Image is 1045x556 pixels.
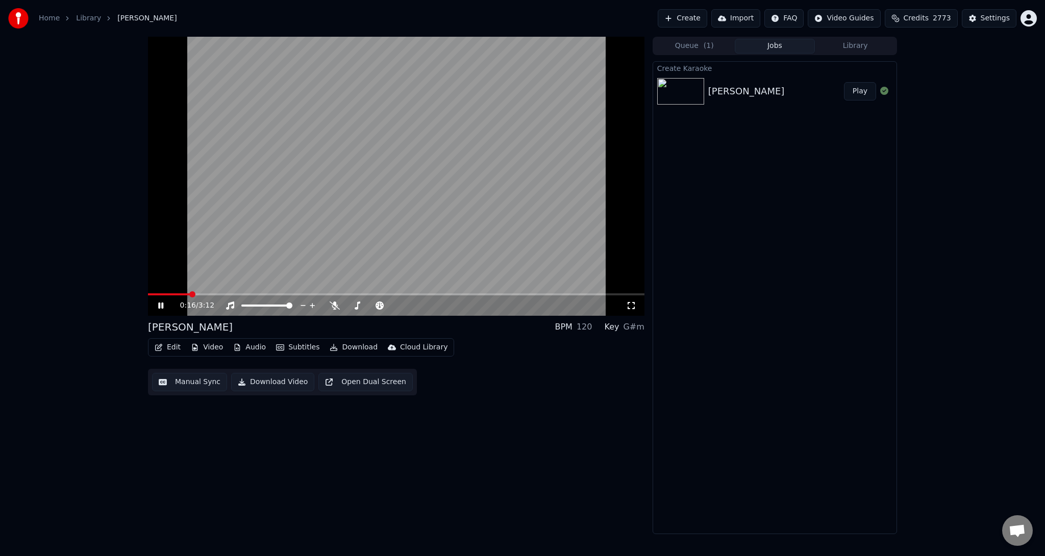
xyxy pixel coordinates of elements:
button: Settings [962,9,1016,28]
span: 2773 [933,13,951,23]
button: Create [658,9,707,28]
button: Open Dual Screen [318,373,413,391]
button: Video [187,340,227,355]
div: Open chat [1002,515,1033,546]
div: G#m [623,321,644,333]
button: Download Video [231,373,314,391]
button: FAQ [764,9,804,28]
div: Create Karaoke [653,62,897,74]
button: Download [326,340,382,355]
div: / [180,300,205,311]
div: [PERSON_NAME] [708,84,785,98]
button: Audio [229,340,270,355]
button: Play [844,82,876,100]
div: BPM [555,321,572,333]
span: 3:12 [198,300,214,311]
button: Edit [151,340,185,355]
a: Home [39,13,60,23]
div: Key [604,321,619,333]
button: Jobs [735,39,815,54]
div: Settings [981,13,1010,23]
button: Credits2773 [885,9,958,28]
span: [PERSON_NAME] [117,13,177,23]
span: ( 1 ) [704,41,714,51]
nav: breadcrumb [39,13,177,23]
button: Subtitles [272,340,324,355]
div: [PERSON_NAME] [148,320,233,334]
div: 120 [577,321,592,333]
img: youka [8,8,29,29]
button: Video Guides [808,9,880,28]
button: Library [815,39,895,54]
button: Queue [654,39,735,54]
span: Credits [904,13,929,23]
button: Manual Sync [152,373,227,391]
span: 0:16 [180,300,196,311]
div: Cloud Library [400,342,447,352]
a: Library [76,13,101,23]
button: Import [711,9,760,28]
